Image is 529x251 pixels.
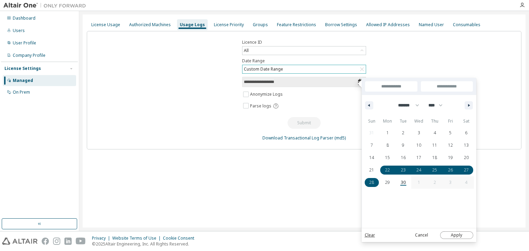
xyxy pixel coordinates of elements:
[250,103,271,109] span: Parse logs
[214,22,244,28] div: License Priority
[380,176,395,189] button: 29
[443,116,458,127] span: Fri
[13,78,33,83] div: Managed
[401,176,406,189] span: 30
[427,116,443,127] span: Thu
[419,22,444,28] div: Named User
[371,139,373,151] span: 7
[53,238,60,245] img: instagram.svg
[364,151,380,164] button: 14
[277,22,316,28] div: Feature Restrictions
[112,236,163,241] div: Website Terms of Use
[262,135,333,141] a: Download Transactional Log Parser
[364,164,380,176] button: 21
[385,151,390,164] span: 15
[464,139,469,151] span: 13
[427,127,443,139] button: 4
[364,116,380,127] span: Sun
[402,127,404,139] span: 2
[369,151,374,164] span: 14
[288,117,321,129] button: Submit
[362,90,369,101] span: [DATE]
[242,46,366,55] div: All
[418,127,420,139] span: 3
[362,101,369,119] span: This Week
[325,22,357,28] div: Borrow Settings
[395,164,411,176] button: 23
[362,119,369,137] span: Last Week
[453,22,480,28] div: Consumables
[380,164,395,176] button: 22
[443,127,458,139] button: 5
[163,236,198,241] div: Cookie Consent
[13,15,35,21] div: Dashboard
[385,164,390,176] span: 22
[434,127,436,139] span: 4
[416,164,421,176] span: 24
[395,151,411,164] button: 16
[92,241,198,247] p: © 2025 Altair Engineering, Inc. All Rights Reserved.
[42,238,49,245] img: facebook.svg
[92,236,112,241] div: Privacy
[432,139,437,151] span: 11
[13,40,36,46] div: User Profile
[242,65,366,73] div: Custom Date Range
[458,116,474,127] span: Sat
[416,151,421,164] span: 17
[129,22,171,28] div: Authorized Machines
[380,139,395,151] button: 8
[362,137,369,155] span: This Month
[395,127,411,139] button: 2
[362,78,369,90] span: [DATE]
[386,139,389,151] span: 8
[366,22,410,28] div: Allowed IP Addresses
[411,164,427,176] button: 24
[427,151,443,164] button: 18
[91,22,120,28] div: License Usage
[253,22,268,28] div: Groups
[369,176,374,189] span: 28
[432,164,437,176] span: 25
[386,127,389,139] span: 1
[411,116,427,127] span: Wed
[180,22,205,28] div: Usage Logs
[395,116,411,127] span: Tue
[440,231,473,239] button: Apply
[380,127,395,139] button: 1
[76,238,86,245] img: youtube.svg
[250,90,284,98] label: Anonymize Logs
[13,28,25,33] div: Users
[411,151,427,164] button: 17
[243,47,250,54] div: All
[416,139,421,151] span: 10
[4,66,41,71] div: License Settings
[427,139,443,151] button: 11
[242,58,366,64] label: Date Range
[64,238,72,245] img: linkedin.svg
[401,164,406,176] span: 23
[380,151,395,164] button: 15
[242,40,366,45] label: Licence ID
[432,151,437,164] span: 18
[395,176,411,189] button: 30
[458,139,474,151] button: 13
[464,164,469,176] span: 27
[443,151,458,164] button: 19
[3,2,90,9] img: Altair One
[380,116,395,127] span: Mon
[443,164,458,176] button: 26
[364,176,380,189] button: 28
[13,53,45,58] div: Company Profile
[401,151,406,164] span: 16
[448,164,453,176] span: 26
[443,139,458,151] button: 12
[411,127,427,139] button: 3
[458,151,474,164] button: 20
[2,238,38,245] img: altair_logo.svg
[402,139,404,151] span: 9
[369,164,374,176] span: 21
[448,151,453,164] span: 19
[395,139,411,151] button: 9
[458,127,474,139] button: 6
[13,90,30,95] div: On Prem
